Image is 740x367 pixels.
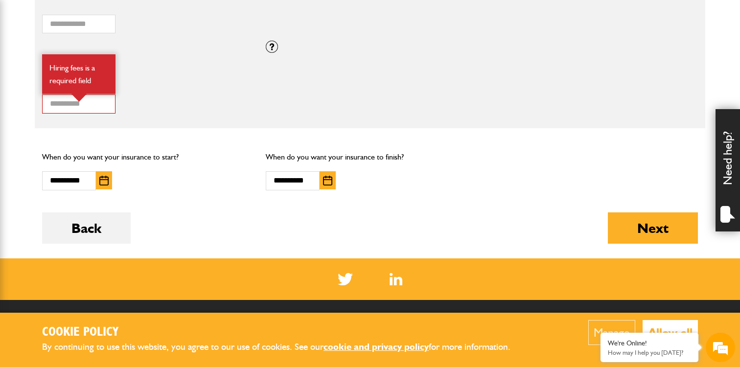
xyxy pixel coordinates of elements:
div: Need help? [716,109,740,231]
div: Hiring fees is a required field [42,54,116,94]
button: Back [42,212,131,244]
p: By continuing to use this website, you agree to our use of cookies. See our for more information. [42,340,527,355]
a: LinkedIn [390,273,403,285]
div: We're Online! [608,339,691,347]
button: Manage [588,320,635,345]
p: When do you want your insurance to finish? [266,151,475,163]
button: Next [608,212,698,244]
p: How may I help you today? [608,349,691,356]
img: Linked In [390,273,403,285]
p: When do you want your insurance to start? [42,151,251,163]
img: error-box-arrow.svg [71,94,87,102]
a: cookie and privacy policy [324,341,429,352]
img: Twitter [338,273,353,285]
img: Choose date [99,176,109,185]
button: Allow all [643,320,698,345]
img: Choose date [323,176,332,185]
h2: Cookie Policy [42,325,527,340]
